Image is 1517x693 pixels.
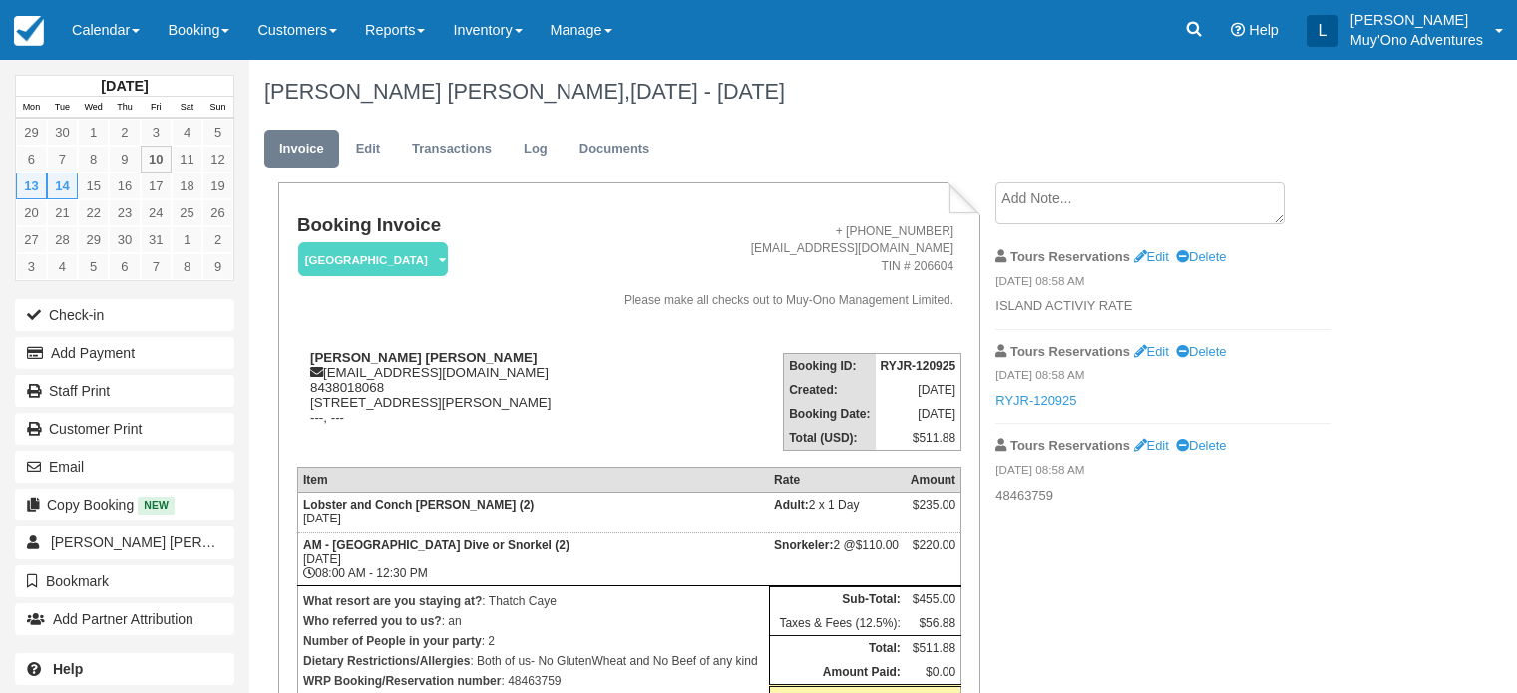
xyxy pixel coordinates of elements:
i: Help [1231,23,1245,37]
td: $511.88 [876,426,961,451]
td: 2 @ [769,532,906,585]
b: Help [53,661,83,677]
a: 31 [141,226,172,253]
th: Thu [109,97,140,119]
em: [GEOGRAPHIC_DATA] [298,242,448,277]
th: Item [297,467,769,492]
th: Sun [202,97,233,119]
th: Booking ID: [784,353,876,378]
td: $511.88 [906,635,961,660]
a: 24 [141,199,172,226]
span: $110.00 [856,538,899,552]
button: Bookmark [15,565,234,597]
a: Edit [341,130,395,169]
a: 7 [47,146,78,173]
th: Sub-Total: [769,586,906,611]
th: Mon [16,97,47,119]
th: Fri [141,97,172,119]
a: Delete [1176,249,1226,264]
a: Delete [1176,438,1226,453]
a: 10 [141,146,172,173]
strong: [DATE] [101,78,148,94]
th: Amount [906,467,961,492]
strong: Snorkeler [774,538,833,552]
a: 12 [202,146,233,173]
strong: WRP Booking/Reservation number [303,674,501,688]
a: Log [509,130,563,169]
a: RYJR-120925 [995,393,1076,408]
a: 3 [141,119,172,146]
p: : 2 [303,631,764,651]
a: 3 [16,253,47,280]
div: [EMAIL_ADDRESS][DOMAIN_NAME] 8438018068 [STREET_ADDRESS][PERSON_NAME] ---, --- [297,350,578,450]
a: 18 [172,173,202,199]
a: 20 [16,199,47,226]
td: $455.00 [906,586,961,611]
a: 7 [141,253,172,280]
h1: Booking Invoice [297,215,578,236]
strong: Tours Reservations [1010,249,1130,264]
em: [DATE] 08:58 AM [995,462,1331,484]
p: : Both of us- No GlutenWheat and No Beef of any kind [303,651,764,671]
strong: Number of People in your party [303,634,482,648]
strong: Dietary Restrictions/Allergies [303,654,470,668]
a: 15 [78,173,109,199]
a: 27 [16,226,47,253]
strong: Lobster and Conch [PERSON_NAME] (2) [303,498,534,512]
a: Help [15,653,234,685]
button: Copy Booking New [15,489,234,520]
a: 4 [172,119,202,146]
a: 1 [78,119,109,146]
img: checkfront-main-nav-mini-logo.png [14,16,44,46]
a: 29 [78,226,109,253]
a: Invoice [264,130,339,169]
div: $220.00 [911,538,955,568]
a: 30 [109,226,140,253]
p: : an [303,611,764,631]
th: Sat [172,97,202,119]
strong: RYJR-120925 [881,359,956,373]
span: [PERSON_NAME] [PERSON_NAME] [51,534,284,550]
a: 26 [202,199,233,226]
a: Staff Print [15,375,234,407]
a: 19 [202,173,233,199]
a: 16 [109,173,140,199]
a: 2 [202,226,233,253]
a: 8 [78,146,109,173]
a: [PERSON_NAME] [PERSON_NAME] [15,526,234,558]
a: 2 [109,119,140,146]
button: Check-in [15,299,234,331]
strong: Tours Reservations [1010,438,1130,453]
a: 21 [47,199,78,226]
a: Documents [565,130,665,169]
td: $56.88 [906,611,961,636]
a: 1 [172,226,202,253]
td: [DATE] [876,402,961,426]
a: Edit [1134,249,1169,264]
strong: Tours Reservations [1010,344,1130,359]
a: 28 [47,226,78,253]
a: 22 [78,199,109,226]
a: 9 [202,253,233,280]
div: L [1307,15,1338,47]
a: 6 [16,146,47,173]
a: 8 [172,253,202,280]
a: 6 [109,253,140,280]
button: Email [15,451,234,483]
td: Taxes & Fees (12.5%): [769,611,906,636]
td: [DATE] 08:00 AM - 12:30 PM [297,532,769,585]
th: Wed [78,97,109,119]
a: 5 [78,253,109,280]
a: 4 [47,253,78,280]
th: Total (USD): [784,426,876,451]
a: 5 [202,119,233,146]
a: 23 [109,199,140,226]
a: [GEOGRAPHIC_DATA] [297,241,441,278]
a: Edit [1134,438,1169,453]
a: 14 [47,173,78,199]
strong: Adult [774,498,809,512]
td: [DATE] [297,492,769,532]
th: Amount Paid: [769,660,906,686]
em: [DATE] 08:58 AM [995,367,1331,389]
p: : 48463759 [303,671,764,691]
